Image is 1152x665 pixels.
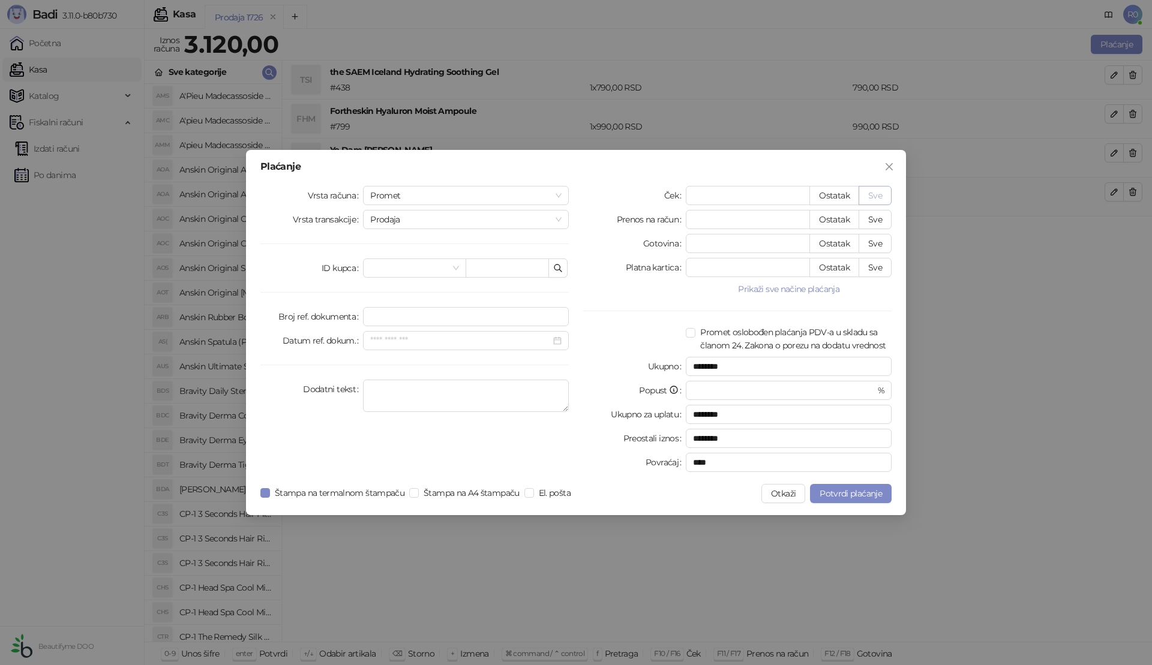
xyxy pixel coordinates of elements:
label: ID kupca [322,258,363,278]
div: Plaćanje [260,162,892,171]
button: Sve [859,258,892,277]
span: Potvrdi plaćanje [820,488,882,499]
label: Broj ref. dokumenta [278,307,363,326]
button: Sve [859,234,892,253]
label: Prenos na račun [617,210,686,229]
input: Datum ref. dokum. [370,334,551,347]
label: Datum ref. dokum. [283,331,364,350]
button: Prikaži sve načine plaćanja [686,282,892,296]
span: Štampa na termalnom štampaču [270,486,409,499]
label: Ukupno za uplatu [611,405,686,424]
button: Ostatak [809,210,859,229]
label: Vrsta računa [308,186,364,205]
span: Štampa na A4 štampaču [419,486,524,499]
button: Close [880,157,899,176]
label: Povraćaj [646,453,686,472]
button: Potvrdi plaćanje [810,484,892,503]
span: Zatvori [880,162,899,171]
button: Sve [859,210,892,229]
span: close [884,162,894,171]
span: El. pošta [534,486,575,499]
label: Dodatni tekst [303,380,363,399]
span: Promet oslobođen plaćanja PDV-a u skladu sa članom 24. Zakona o porezu na dodatu vrednost [695,326,892,352]
label: Gotovina [643,234,686,253]
button: Otkaži [761,484,805,503]
label: Ček [664,186,686,205]
label: Platna kartica [626,258,686,277]
span: Promet [370,186,562,204]
input: Broj ref. dokumenta [363,307,569,326]
button: Ostatak [809,258,859,277]
label: Ukupno [648,357,686,376]
label: Preostali iznos [623,429,686,448]
textarea: Dodatni tekst [363,380,569,412]
button: Ostatak [809,186,859,205]
label: Popust [639,381,686,400]
label: Vrsta transakcije [293,210,364,229]
button: Sve [859,186,892,205]
button: Ostatak [809,234,859,253]
span: Prodaja [370,210,562,228]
